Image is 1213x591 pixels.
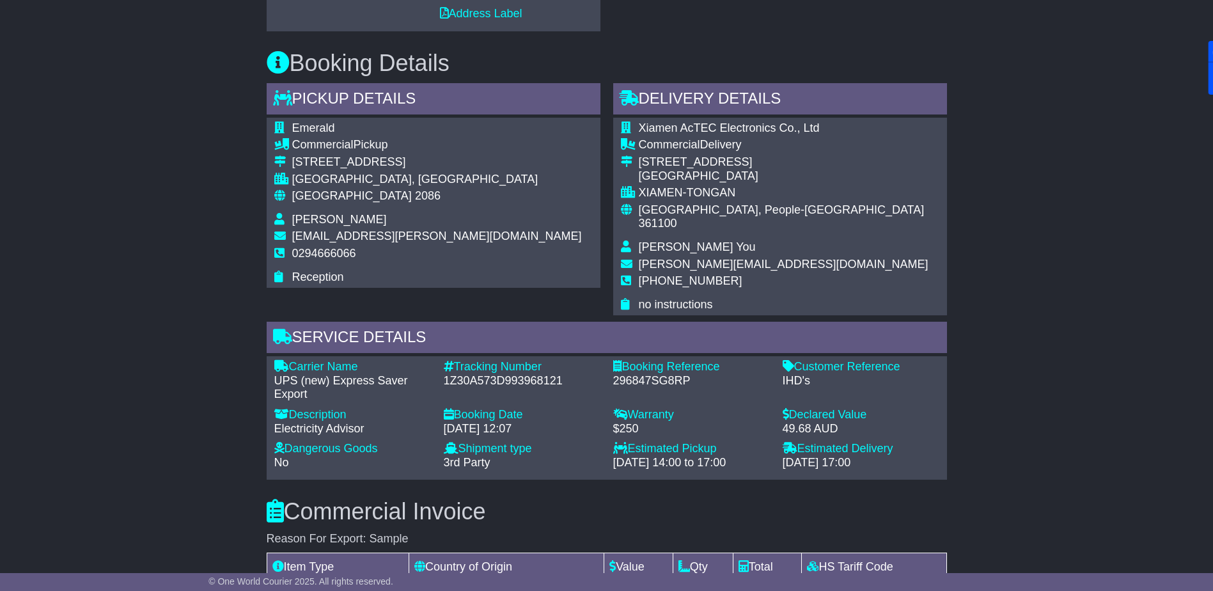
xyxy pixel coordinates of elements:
div: 49.68 AUD [783,422,939,436]
td: Qty [673,553,733,581]
div: UPS (new) Express Saver Export [274,374,431,402]
div: Tracking Number [444,360,600,374]
div: [DATE] 12:07 [444,422,600,436]
span: 361100 [639,217,677,230]
span: [PERSON_NAME] [292,213,387,226]
span: [GEOGRAPHIC_DATA], People-[GEOGRAPHIC_DATA] [639,203,925,216]
div: Declared Value [783,408,939,422]
td: Country of Origin [409,553,604,581]
div: [DATE] 17:00 [783,456,939,470]
div: XIAMEN-TONGAN [639,186,939,200]
span: © One World Courier 2025. All rights reserved. [208,576,393,587]
div: Customer Reference [783,360,939,374]
span: Emerald [292,122,335,134]
div: [GEOGRAPHIC_DATA], [GEOGRAPHIC_DATA] [292,173,582,187]
span: Reception [292,271,344,283]
div: Estimated Delivery [783,442,939,456]
td: Value [604,553,673,581]
div: [DATE] 14:00 to 17:00 [613,456,770,470]
div: 1Z30A573D993968121 [444,374,600,388]
span: [PHONE_NUMBER] [639,274,742,287]
div: Shipment type [444,442,600,456]
span: no instructions [639,298,713,311]
div: Warranty [613,408,770,422]
div: Reason For Export: Sample [267,532,947,546]
div: $250 [613,422,770,436]
span: [PERSON_NAME][EMAIL_ADDRESS][DOMAIN_NAME] [639,258,928,271]
div: Booking Reference [613,360,770,374]
span: No [274,456,289,469]
div: IHD's [783,374,939,388]
h3: Commercial Invoice [267,499,947,524]
span: Commercial [292,138,354,151]
td: Item Type [267,553,409,581]
span: [EMAIL_ADDRESS][PERSON_NAME][DOMAIN_NAME] [292,230,582,242]
div: Delivery [639,138,939,152]
div: Delivery Details [613,83,947,118]
td: Total [733,553,802,581]
td: HS Tariff Code [802,553,946,581]
div: Electricity Advisor [274,422,431,436]
div: Description [274,408,431,422]
div: [STREET_ADDRESS] [639,155,939,169]
div: [STREET_ADDRESS] [292,155,582,169]
span: 3rd Party [444,456,490,469]
span: [PERSON_NAME] You [639,240,756,253]
div: Carrier Name [274,360,431,374]
span: [GEOGRAPHIC_DATA] [292,189,412,202]
span: Xiamen AcTEC Electronics Co., Ltd [639,122,820,134]
div: Dangerous Goods [274,442,431,456]
span: 0294666066 [292,247,356,260]
div: Pickup [292,138,582,152]
span: Commercial [639,138,700,151]
span: 2086 [415,189,441,202]
h3: Booking Details [267,51,947,76]
a: Address Label [440,7,522,20]
div: [GEOGRAPHIC_DATA] [639,169,939,184]
div: 296847SG8RP [613,374,770,388]
div: Booking Date [444,408,600,422]
div: Estimated Pickup [613,442,770,456]
div: Service Details [267,322,947,356]
div: Pickup Details [267,83,600,118]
